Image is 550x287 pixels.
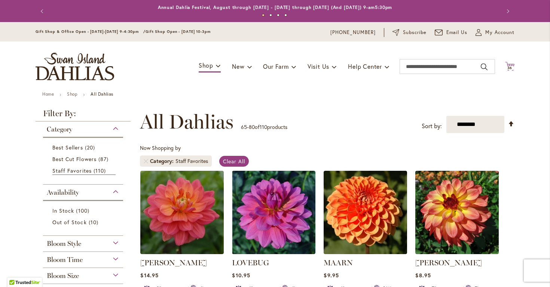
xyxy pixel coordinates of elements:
span: $8.95 [415,272,431,279]
a: Best Cut Flowers [52,155,116,163]
div: Staff Favorites [175,157,208,165]
button: 1 of 4 [262,14,265,16]
span: $9.95 [324,272,339,279]
span: Category [150,157,175,165]
span: Clear All [223,158,245,165]
span: Email Us [446,29,468,36]
span: All Dahlias [140,111,233,133]
button: 2 of 4 [269,14,272,16]
a: Annual Dahlia Festival, August through [DATE] - [DATE] through [DATE] (And [DATE]) 9-am5:30pm [158,4,392,10]
button: 36 [505,62,514,72]
span: Gift Shop Open - [DATE] 10-3pm [146,29,211,34]
span: Bloom Time [47,256,83,264]
a: Home [42,91,54,97]
a: [PERSON_NAME] [415,258,482,267]
img: LORA ASHLEY [140,171,224,254]
a: Subscribe [392,29,427,36]
button: Previous [36,4,51,19]
span: Bloom Style [47,240,81,248]
a: Clear All [219,156,249,167]
a: Email Us [435,29,468,36]
span: New [232,62,244,70]
label: Sort by: [422,119,442,133]
button: 4 of 4 [284,14,287,16]
button: Next [499,4,514,19]
a: Best Sellers [52,143,116,151]
span: Our Farm [263,62,288,70]
span: Availability [47,188,79,197]
span: Shop [199,61,213,69]
span: Staff Favorites [52,167,92,174]
a: [PHONE_NUMBER] [330,29,376,36]
button: 3 of 4 [277,14,279,16]
a: In Stock 100 [52,207,116,215]
span: $14.95 [140,272,158,279]
iframe: Launch Accessibility Center [6,260,27,281]
span: 20 [85,143,97,151]
span: 100 [76,207,91,215]
p: - of products [241,121,287,133]
span: Subscribe [403,29,427,36]
img: LOVEBUG [232,171,315,254]
span: 87 [98,155,110,163]
a: Staff Favorites [52,167,116,175]
a: store logo [36,53,114,80]
span: Help Center [348,62,382,70]
span: 110 [94,167,108,175]
span: 80 [249,123,255,130]
span: Best Cut Flowers [52,155,97,163]
a: Shop [67,91,77,97]
a: LOVEBUG [232,249,315,256]
span: Visit Us [308,62,329,70]
a: LOVEBUG [232,258,269,267]
a: MAI TAI [415,249,499,256]
span: Now Shopping by [140,144,181,151]
span: 10 [89,218,100,226]
span: My Account [485,29,514,36]
img: MAARN [324,171,407,254]
a: MAARN [324,258,353,267]
a: Remove Category Staff Favorites [144,159,148,163]
span: Bloom Size [47,272,79,280]
span: In Stock [52,207,74,214]
a: Out of Stock 10 [52,218,116,226]
strong: All Dahlias [91,91,113,97]
span: Out of Stock [52,219,87,226]
span: 65 [241,123,247,130]
button: My Account [476,29,514,36]
span: Gift Shop & Office Open - [DATE]-[DATE] 9-4:30pm / [36,29,146,34]
span: Best Sellers [52,144,83,151]
span: 110 [260,123,267,130]
span: Category [47,125,72,133]
a: MAARN [324,249,407,256]
span: 36 [507,65,513,70]
a: LORA ASHLEY [140,249,224,256]
span: $10.95 [232,272,250,279]
a: [PERSON_NAME] [140,258,207,267]
strong: Filter By: [36,109,131,121]
img: MAI TAI [415,171,499,254]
